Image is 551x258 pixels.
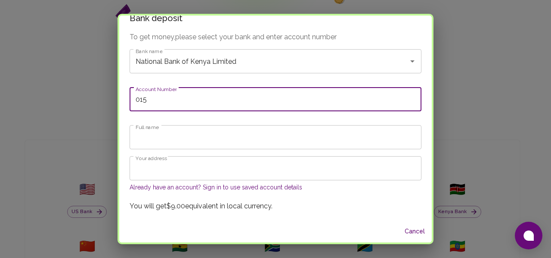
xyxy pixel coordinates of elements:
[401,223,428,239] button: Cancel
[130,183,302,192] button: Already have an account? Sign in to use saved account details
[130,32,421,42] p: To get money, please select your bank and enter account number
[406,55,418,67] button: Open
[130,201,421,211] p: You will get $9.00 equivalent in local currency.
[136,154,167,162] label: Your address
[515,222,542,249] button: Open chat window
[136,123,159,131] label: Full name
[136,85,176,93] label: Account Number
[119,4,432,32] h2: Bank deposit
[136,47,162,55] label: Bank name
